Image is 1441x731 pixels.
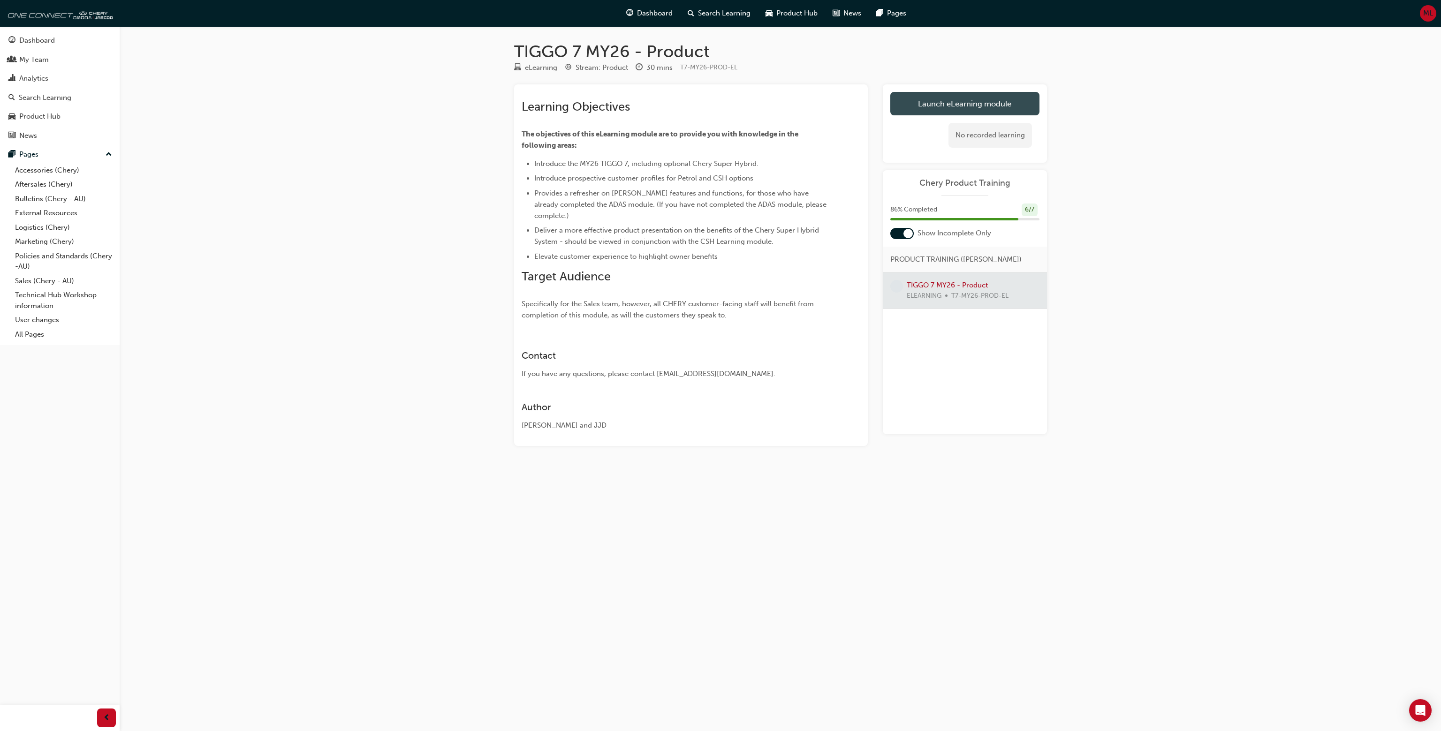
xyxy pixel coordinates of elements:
a: Bulletins (Chery - AU) [11,192,116,206]
a: Accessories (Chery) [11,163,116,178]
div: Stream [565,62,628,74]
a: External Resources [11,206,116,220]
span: The objectives of this eLearning module are to provide you with knowledge in the following areas: [522,130,800,150]
button: Pages [4,146,116,163]
div: Pages [19,149,38,160]
span: news-icon [833,8,840,19]
span: 86 % Completed [890,204,937,215]
span: prev-icon [103,712,110,724]
span: Elevate customer experience to highlight owner benefits [534,252,718,261]
a: Logistics (Chery) [11,220,116,235]
a: Sales (Chery - AU) [11,274,116,288]
a: Dashboard [4,32,116,49]
span: car-icon [766,8,773,19]
a: Product Hub [4,108,116,125]
a: Search Learning [4,89,116,106]
span: Deliver a more effective product presentation on the benefits of the Chery Super Hybrid System - ... [534,226,821,246]
a: Aftersales (Chery) [11,177,116,192]
span: chart-icon [8,75,15,83]
span: Provides a refresher on [PERSON_NAME] features and functions, for those who have already complete... [534,189,828,220]
span: PRODUCT TRAINING ([PERSON_NAME]) [890,254,1022,265]
a: News [4,127,116,144]
div: [PERSON_NAME] and JJD [522,420,827,431]
span: search-icon [688,8,694,19]
a: guage-iconDashboard [619,4,680,23]
a: search-iconSearch Learning [680,4,758,23]
div: Analytics [19,73,48,84]
div: Product Hub [19,111,61,122]
button: ML [1420,5,1436,22]
div: Type [514,62,557,74]
a: Analytics [4,70,116,87]
div: Search Learning [19,92,71,103]
a: All Pages [11,327,116,342]
span: guage-icon [626,8,633,19]
h1: TIGGO 7 MY26 - Product [514,41,1047,62]
span: Introduce the MY26 TIGGO 7, including optional Chery Super Hybrid. [534,159,758,168]
div: 6 / 7 [1022,203,1038,216]
span: people-icon [8,56,15,64]
div: No recorded learning [948,123,1032,148]
a: news-iconNews [825,4,869,23]
span: learningRecordVerb_NONE-icon [890,280,903,293]
div: 30 mins [646,62,673,73]
span: Dashboard [637,8,673,19]
a: Launch eLearning module [890,92,1039,115]
a: User changes [11,313,116,327]
span: pages-icon [8,151,15,159]
button: DashboardMy TeamAnalyticsSearch LearningProduct HubNews [4,30,116,146]
span: up-icon [106,149,112,161]
a: Technical Hub Workshop information [11,288,116,313]
span: Product Hub [776,8,818,19]
span: News [843,8,861,19]
a: car-iconProduct Hub [758,4,825,23]
span: news-icon [8,132,15,140]
span: clock-icon [636,64,643,72]
span: Pages [887,8,906,19]
a: Policies and Standards (Chery -AU) [11,249,116,274]
span: Show Incomplete Only [918,228,991,239]
div: Dashboard [19,35,55,46]
a: My Team [4,51,116,68]
div: My Team [19,54,49,65]
span: Target Audience [522,269,611,284]
div: News [19,130,37,141]
span: ML [1423,8,1433,19]
h3: Author [522,402,827,413]
div: Open Intercom Messenger [1409,699,1432,722]
div: Stream: Product [576,62,628,73]
span: Specifically for the Sales team, however, all CHERY customer-facing staff will benefit from compl... [522,300,816,319]
span: pages-icon [876,8,883,19]
h3: Contact [522,350,827,361]
span: Learning Objectives [522,99,630,114]
span: Search Learning [698,8,751,19]
a: pages-iconPages [869,4,914,23]
span: target-icon [565,64,572,72]
div: If you have any questions, please contact [EMAIL_ADDRESS][DOMAIN_NAME]. [522,369,827,379]
div: eLearning [525,62,557,73]
span: Introduce prospective customer profiles for Petrol and CSH options [534,174,753,182]
div: Duration [636,62,673,74]
span: guage-icon [8,37,15,45]
a: Marketing (Chery) [11,234,116,249]
img: oneconnect [5,4,113,23]
span: learningResourceType_ELEARNING-icon [514,64,521,72]
span: Learning resource code [680,63,737,71]
a: Chery Product Training [890,178,1039,188]
span: search-icon [8,94,15,102]
span: car-icon [8,113,15,121]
